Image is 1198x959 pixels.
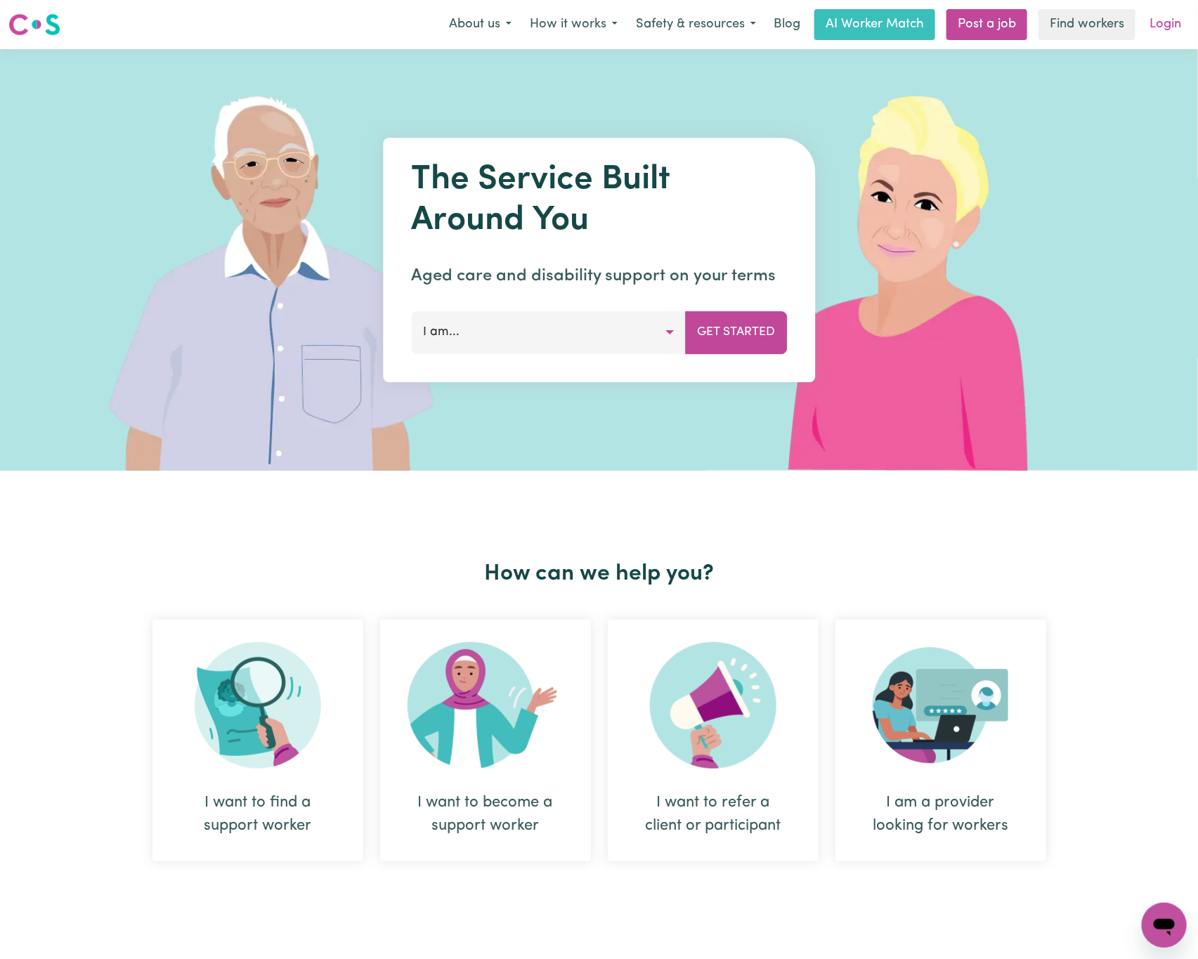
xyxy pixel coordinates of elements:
a: Blog [765,9,809,40]
div: I want to become a support worker [380,620,591,861]
a: AI Worker Match [814,9,935,40]
p: Aged care and disability support on your terms [411,263,787,289]
h2: How can we help you? [144,561,1055,587]
img: Become Worker [408,642,564,769]
button: About us [440,10,521,39]
button: I am... [411,311,686,353]
button: How it works [521,10,627,39]
h1: The Service Built Around You [411,160,787,241]
a: Login [1141,9,1190,40]
div: I want to find a support worker [186,791,330,837]
button: Safety & resources [627,10,765,39]
div: I want to become a support worker [414,791,557,837]
a: Find workers [1039,9,1135,40]
img: Careseekers logo [8,12,60,37]
div: I want to refer a client or participant [608,620,819,861]
img: Refer [650,642,776,769]
a: Post a job [946,9,1027,40]
img: Provider [873,642,1009,769]
iframe: Button to launch messaging window [1142,903,1187,948]
div: I want to find a support worker [152,620,363,861]
a: Careseekers logo [8,8,60,41]
img: Search [195,642,321,769]
div: I am a provider looking for workers [869,791,1013,837]
div: I want to refer a client or participant [642,791,785,837]
div: I am a provider looking for workers [835,620,1046,861]
button: Get Started [685,311,787,353]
